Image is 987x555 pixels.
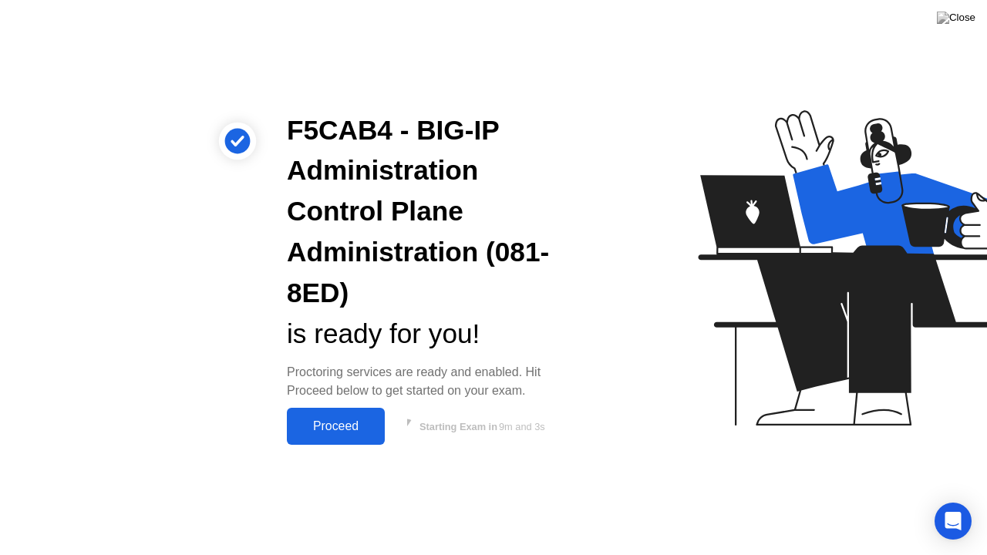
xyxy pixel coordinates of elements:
[287,408,385,445] button: Proceed
[937,12,975,24] img: Close
[291,419,380,433] div: Proceed
[287,314,574,355] div: is ready for you!
[935,503,972,540] div: Open Intercom Messenger
[287,363,574,400] div: Proctoring services are ready and enabled. Hit Proceed below to get started on your exam.
[392,412,574,441] button: Starting Exam in9m and 3s
[287,110,574,314] div: F5CAB4 - BIG-IP Administration Control Plane Administration (081-8ED)
[499,421,545,432] span: 9m and 3s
